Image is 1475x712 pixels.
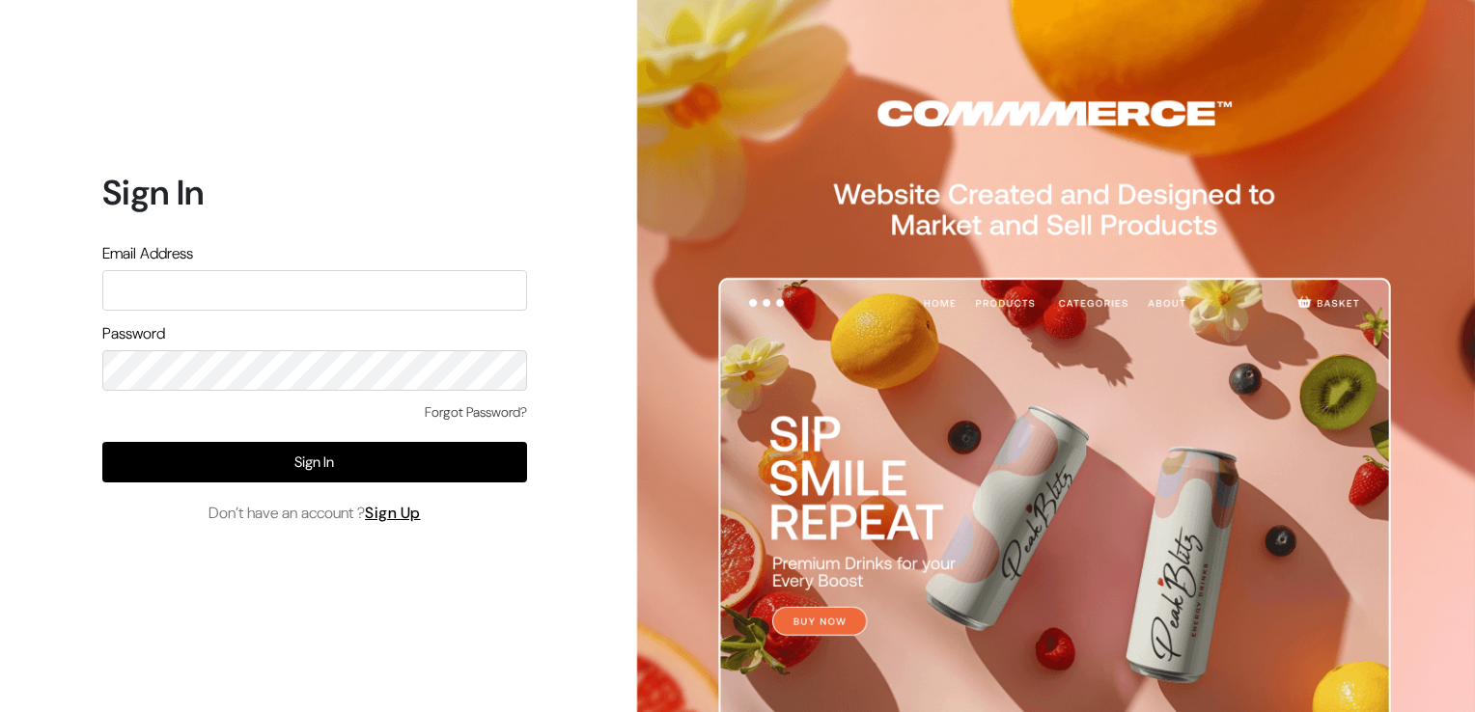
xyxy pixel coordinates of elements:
[102,172,527,213] h1: Sign In
[425,402,527,423] a: Forgot Password?
[209,502,421,525] span: Don’t have an account ?
[102,242,193,265] label: Email Address
[365,503,421,523] a: Sign Up
[102,322,165,345] label: Password
[102,442,527,482] button: Sign In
